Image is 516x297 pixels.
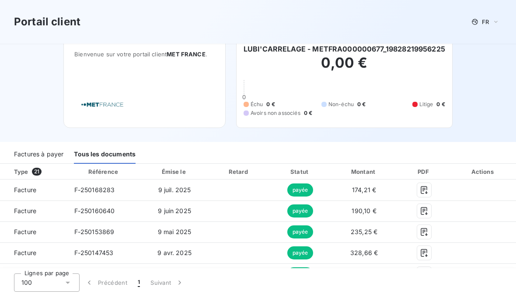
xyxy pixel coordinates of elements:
[7,186,60,194] span: Facture
[132,273,145,292] button: 1
[74,249,114,256] span: F-250147453
[14,14,80,30] h3: Portail client
[158,228,192,235] span: 9 mai 2025
[287,204,314,218] span: payée
[482,18,489,25] span: FR
[157,249,192,256] span: 9 avr. 2025
[138,278,140,287] span: 1
[158,186,191,193] span: 9 juil. 2025
[74,145,136,164] div: Tous les documents
[287,246,314,259] span: payée
[7,228,60,236] span: Facture
[352,207,376,214] span: 190,10 €
[74,207,115,214] span: F-250160640
[167,51,206,58] span: MET FRANCE
[244,54,445,80] h2: 0,00 €
[351,228,377,235] span: 235,25 €
[88,168,118,175] div: Référence
[332,167,396,176] div: Montant
[242,93,246,100] span: 0
[419,100,433,108] span: Litige
[352,186,376,193] span: 174,21 €
[272,167,329,176] div: Statut
[74,228,115,235] span: F-250153869
[328,100,354,108] span: Non-échu
[14,145,63,164] div: Factures à payer
[399,167,449,176] div: PDF
[145,273,189,292] button: Suivant
[74,51,215,58] span: Bienvenue sur votre portail client .
[266,100,275,108] span: 0 €
[453,167,514,176] div: Actions
[350,249,378,256] span: 328,66 €
[244,44,445,54] h6: LUBI'CARRELAGE - METFRA000000677_19828219956225
[7,249,60,257] span: Facture
[287,267,314,280] span: payée
[357,100,366,108] span: 0 €
[32,168,42,176] span: 21
[7,207,60,215] span: Facture
[251,109,300,117] span: Avoirs non associés
[74,186,115,193] span: F-250168283
[304,109,312,117] span: 0 €
[80,273,132,292] button: Précédent
[251,100,263,108] span: Échu
[210,167,268,176] div: Retard
[287,183,314,197] span: payée
[21,278,32,287] span: 100
[287,225,314,238] span: payée
[158,207,191,214] span: 9 juin 2025
[143,167,206,176] div: Émise le
[9,167,66,176] div: Type
[74,92,130,117] img: Company logo
[436,100,445,108] span: 0 €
